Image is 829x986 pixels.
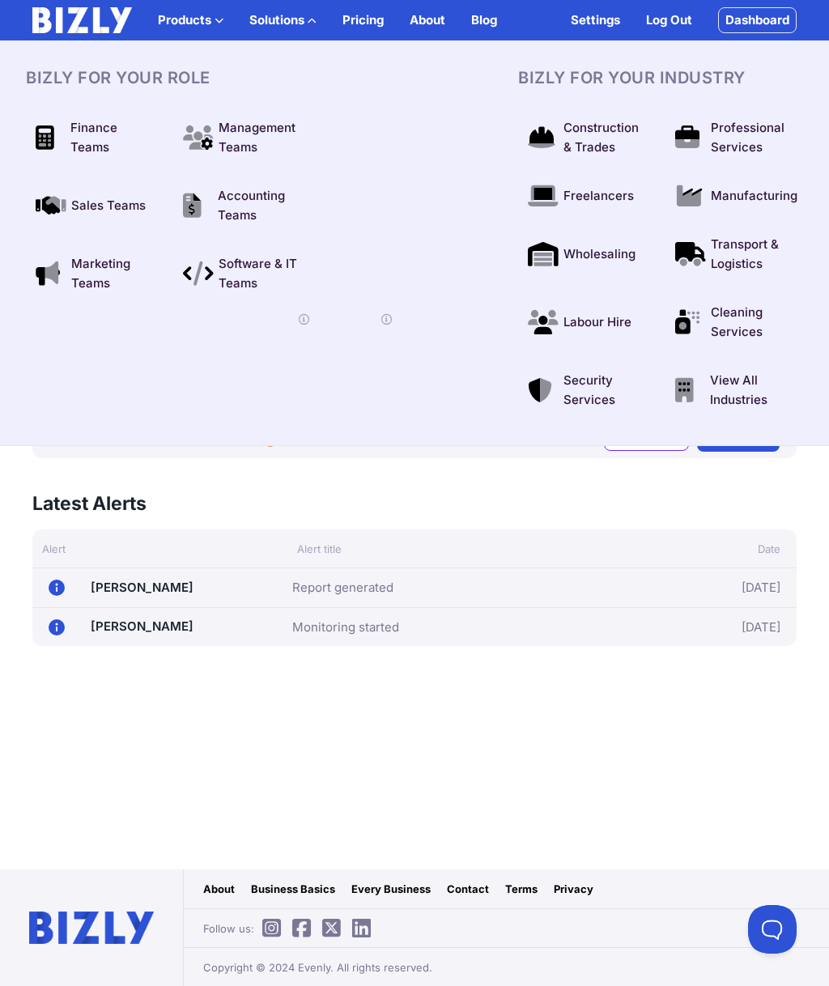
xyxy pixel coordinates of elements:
[249,11,317,30] button: Solutions
[563,186,634,206] span: Freelancers
[26,66,311,89] h3: BIZLY For Your Role
[665,108,803,167] a: Professional Services
[292,618,399,637] a: Monitoring started
[342,11,384,30] a: Pricing
[646,11,692,30] a: Log Out
[91,580,193,595] a: [PERSON_NAME]
[203,959,432,975] span: Copyright © 2024 Evenly. All rights reserved.
[351,881,431,897] a: Every Business
[471,11,497,30] a: Blog
[287,541,670,557] div: Alert title
[173,176,311,235] a: Accounting Teams
[563,312,631,332] span: Labour Hire
[158,11,223,30] button: Products
[26,176,164,235] a: Sales Teams
[518,66,803,89] h3: BIZLY For Your Industry
[665,293,803,351] a: Cleaning Services
[711,118,793,157] span: Professional Services
[410,11,445,30] a: About
[447,881,489,897] a: Contact
[32,541,287,557] div: Alert
[32,491,147,516] h3: Latest Alerts
[563,118,646,157] span: Construction & Trades
[518,176,656,215] a: Freelancers
[70,118,154,157] span: Finance Teams
[71,196,146,215] span: Sales Teams
[665,225,803,283] a: Transport & Logistics
[173,108,311,167] a: Management Teams
[505,881,538,897] a: Terms
[71,254,154,293] span: Marketing Teams
[571,11,620,30] a: Settings
[748,905,797,954] iframe: Toggle Customer Support
[203,881,235,897] a: About
[658,575,780,601] div: [DATE]
[219,118,301,157] span: Management Teams
[26,244,164,303] a: Marketing Teams
[670,541,797,557] div: Date
[711,235,793,274] span: Transport & Logistics
[518,225,656,283] a: Wholesaling
[518,108,656,167] a: Construction & Trades
[292,578,393,597] a: Report generated
[251,881,335,897] a: Business Basics
[718,7,797,33] a: Dashboard
[518,361,656,419] a: Security Services
[563,371,646,410] span: Security Services
[518,293,656,351] a: Labour Hire
[665,361,803,419] a: View All Industries
[91,618,193,634] a: [PERSON_NAME]
[665,176,803,215] a: Manufacturing
[554,881,593,897] a: Privacy
[711,186,797,206] span: Manufacturing
[658,614,780,640] div: [DATE]
[218,186,301,225] span: Accounting Teams
[563,244,636,264] span: Wholesaling
[711,303,793,342] span: Cleaning Services
[710,371,793,410] span: View All Industries
[219,254,301,293] span: Software & IT Teams
[203,920,379,937] span: Follow us:
[173,244,311,303] a: Software & IT Teams
[26,108,164,167] a: Finance Teams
